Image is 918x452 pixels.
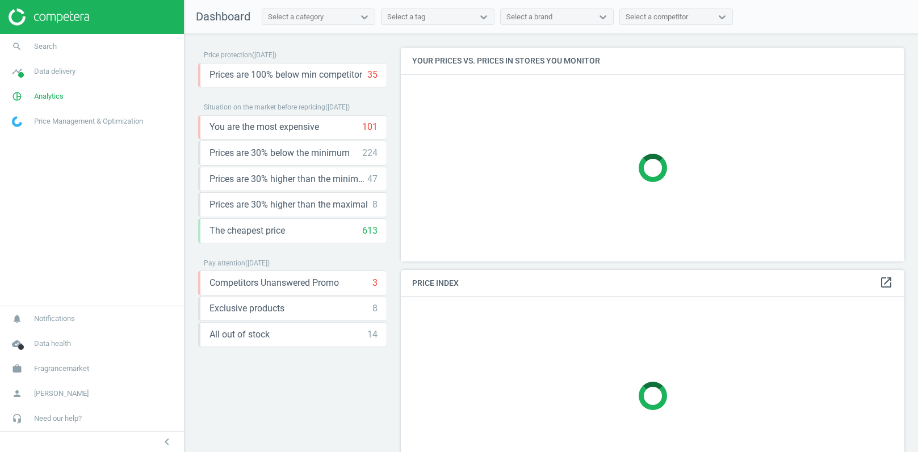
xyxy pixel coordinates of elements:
[879,276,893,290] a: open_in_new
[245,259,270,267] span: ( [DATE] )
[6,308,28,330] i: notifications
[34,41,57,52] span: Search
[367,328,378,341] div: 14
[6,408,28,429] i: headset_mic
[6,61,28,82] i: timeline
[367,173,378,185] div: 47
[401,270,904,297] h4: Price Index
[34,388,89,399] span: [PERSON_NAME]
[6,86,28,107] i: pie_chart_outlined
[362,147,378,159] div: 224
[204,51,252,59] span: Price protection
[34,116,143,126] span: Price Management & Optimization
[6,358,28,379] i: work
[153,434,181,449] button: chevron_left
[209,69,362,81] span: Prices are 100% below min competitor
[506,12,552,22] div: Select a brand
[6,333,28,354] i: cloud_done
[879,276,893,289] i: open_in_new
[34,314,75,324] span: Notifications
[372,277,378,289] div: 3
[6,36,28,57] i: search
[34,91,64,102] span: Analytics
[372,198,378,211] div: 8
[12,116,22,127] img: wGWNvw8QSZomAAAAABJRU5ErkJggg==
[209,198,368,211] span: Prices are 30% higher than the maximal
[6,383,28,404] i: person
[209,302,284,315] span: Exclusive products
[209,328,270,341] span: All out of stock
[362,121,378,133] div: 101
[367,69,378,81] div: 35
[252,51,276,59] span: ( [DATE] )
[325,103,350,111] span: ( [DATE] )
[204,259,245,267] span: Pay attention
[204,103,325,111] span: Situation on the market before repricing
[401,48,904,74] h4: Your prices vs. prices in stores you monitor
[196,10,250,23] span: Dashboard
[209,173,367,185] span: Prices are 30% higher than the minimum
[160,435,174,449] i: chevron_left
[209,277,339,289] span: Competitors Unanswered Promo
[34,413,82,424] span: Need our help?
[209,147,350,159] span: Prices are 30% below the minimum
[34,339,71,349] span: Data health
[387,12,425,22] div: Select a tag
[362,225,378,237] div: 613
[268,12,324,22] div: Select a category
[34,364,89,374] span: Fragrancemarket
[626,12,688,22] div: Select a competitor
[209,225,285,237] span: The cheapest price
[9,9,89,26] img: ajHJNr6hYgQAAAAASUVORK5CYII=
[209,121,319,133] span: You are the most expensive
[34,66,76,77] span: Data delivery
[372,302,378,315] div: 8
